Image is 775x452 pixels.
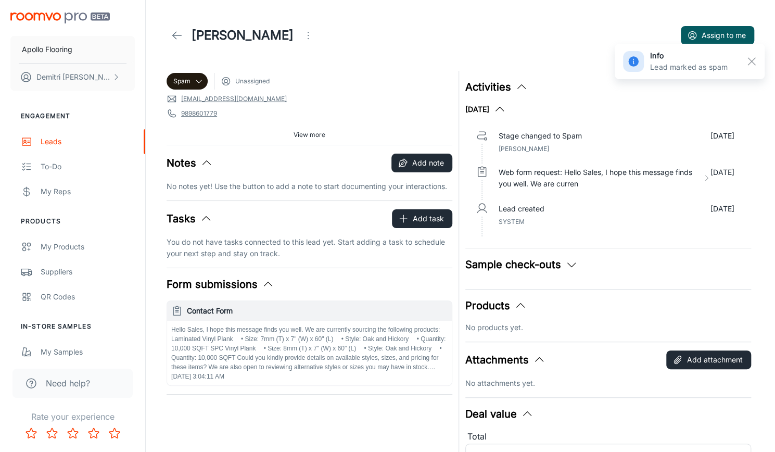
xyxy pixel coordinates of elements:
div: To-do [41,161,135,172]
button: Activities [465,79,528,95]
button: Assign to me [681,26,754,45]
button: Tasks [167,211,212,227]
button: [DATE] [465,103,506,116]
span: [DATE] 3:04:11 AM [171,373,224,380]
span: View more [294,130,325,140]
p: Rate your experience [8,410,137,423]
div: Leads [41,136,135,147]
span: System [499,218,525,225]
p: You do not have tasks connected to this lead yet. Start adding a task to schedule your next step ... [167,236,452,259]
button: View more [289,127,329,143]
p: Lead created [499,203,544,215]
button: Sample check-outs [465,257,578,272]
button: Demitri [PERSON_NAME] [10,64,135,91]
h1: [PERSON_NAME] [192,26,294,45]
button: Rate 4 star [83,423,104,444]
button: Open menu [298,25,319,46]
p: Demitri [PERSON_NAME] [36,71,110,83]
a: [EMAIL_ADDRESS][DOMAIN_NAME] [181,94,287,104]
span: Need help? [46,377,90,390]
h6: Contact Form [187,305,448,317]
p: No notes yet! Use the button to add a note to start documenting your interactions. [167,181,452,192]
p: Apollo Flooring [22,44,72,55]
div: My Reps [41,186,135,197]
button: Notes [167,155,213,171]
button: Rate 1 star [21,423,42,444]
p: Stage changed to Spam [499,130,582,142]
button: Rate 3 star [62,423,83,444]
button: Add attachment [666,350,751,369]
p: No attachments yet. [465,378,751,389]
button: Form submissions [167,277,274,292]
h6: info [650,50,728,61]
button: Rate 5 star [104,423,125,444]
span: Spam [173,77,190,86]
span: Unassigned [235,77,270,86]
button: Add note [391,154,452,172]
div: My Samples [41,346,135,358]
button: Add task [392,209,452,228]
p: Web form request: Hello Sales, I hope this message finds you well. We are curren [499,167,698,190]
div: Suppliers [41,266,135,278]
div: My Products [41,241,135,253]
button: Apollo Flooring [10,36,135,63]
p: [DATE] [710,203,734,215]
a: 9898601779 [181,109,217,118]
button: Deal value [465,406,533,422]
button: Rate 2 star [42,423,62,444]
button: Attachments [465,352,545,368]
p: Hello Sales, I hope this message finds you well. We are currently sourcing the following products... [171,325,448,372]
p: No products yet. [465,322,751,333]
img: Roomvo PRO Beta [10,12,110,23]
div: QR Codes [41,291,135,303]
span: [PERSON_NAME] [499,145,549,153]
button: Products [465,298,527,313]
p: [DATE] [710,130,734,142]
button: Contact FormHello Sales, I hope this message finds you well. We are currently sourcing the follow... [167,301,452,385]
div: Total [465,430,751,444]
p: Lead marked as spam [650,61,728,73]
p: [DATE] [710,167,734,190]
div: Spam [167,73,208,90]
